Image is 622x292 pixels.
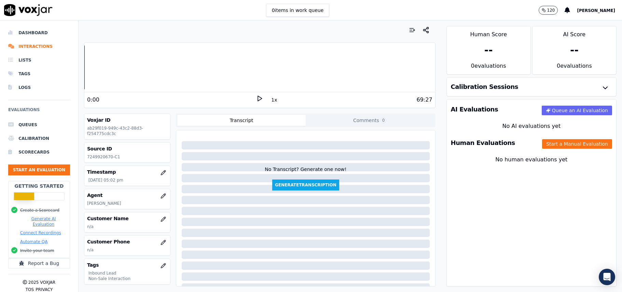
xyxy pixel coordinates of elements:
[88,270,167,276] p: Inbound Lead
[8,67,70,81] a: Tags
[542,106,612,115] button: Queue an AI Evaluation
[20,248,54,253] button: Invite your team
[8,40,70,53] a: Interactions
[8,118,70,132] a: Queues
[28,280,55,285] p: 2025 Voxjar
[20,239,47,244] button: Automate QA
[14,183,64,189] h2: Getting Started
[4,4,53,16] img: voxjar logo
[270,95,278,105] button: 1x
[8,258,70,268] button: Report a Bug
[451,84,519,90] h3: Calibration Sessions
[87,247,167,253] p: n/a
[484,44,493,56] div: --
[87,145,167,152] h3: Source ID
[8,53,70,67] a: Lists
[88,276,167,281] p: Non-Sale Interaction
[87,215,167,222] h3: Customer Name
[20,216,67,227] button: Generate AI Evaluation
[539,6,558,15] button: 120
[88,177,167,183] p: [DATE] 05:02 pm
[451,140,515,146] h3: Human Evaluations
[451,106,498,112] h3: AI Evaluations
[8,145,70,159] a: Scorecards
[416,96,432,104] div: 69:27
[87,262,167,268] h3: Tags
[599,269,615,285] div: Open Intercom Messenger
[87,154,167,160] p: 7249920670-C1
[539,6,565,15] button: 120
[533,26,616,39] div: AI Score
[20,208,59,213] button: Create a Scorecard
[577,6,622,14] button: [PERSON_NAME]
[87,96,99,104] div: 0:00
[447,26,530,39] div: Human Score
[381,117,387,123] span: 0
[87,192,167,199] h3: Agent
[8,81,70,94] a: Logs
[8,132,70,145] a: Calibration
[542,139,612,149] button: Start a Manual Evaluation
[272,180,339,190] button: GenerateTranscription
[87,238,167,245] h3: Customer Phone
[266,4,330,17] button: 0items in work queue
[533,62,616,74] div: 0 evaluation s
[87,169,167,175] h3: Timestamp
[8,26,70,40] a: Dashboard
[8,106,70,118] h6: Evaluations
[306,115,434,126] button: Comments
[577,8,615,13] span: [PERSON_NAME]
[452,122,611,130] div: No AI evaluations yet
[20,230,61,236] button: Connect Recordings
[8,164,70,175] button: Start an Evaluation
[87,125,167,136] p: ab29f019-949c-43c2-88d3-f254775cdc3c
[87,201,167,206] p: [PERSON_NAME]
[447,62,530,74] div: 0 evaluation s
[177,115,306,126] button: Transcript
[547,8,555,13] p: 120
[87,117,167,123] h3: Voxjar ID
[265,166,346,180] div: No Transcript? Generate one now!
[87,224,167,229] p: n/a
[570,44,579,56] div: --
[452,156,611,180] div: No human evaluations yet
